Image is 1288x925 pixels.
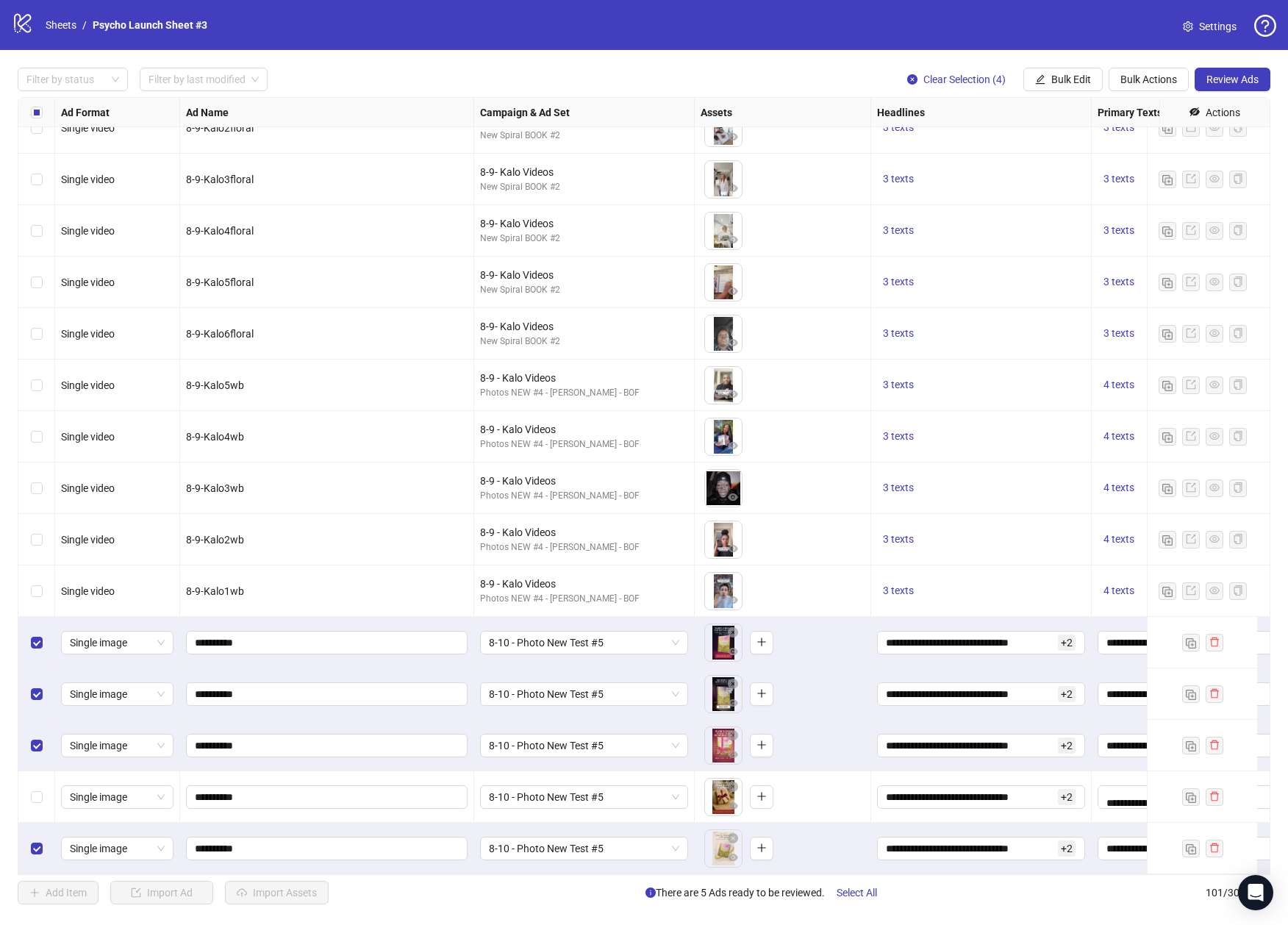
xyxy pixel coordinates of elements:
[724,624,742,642] button: Delete
[1098,682,1232,706] div: Edit values
[18,771,55,823] div: Select row 100
[1058,737,1076,754] span: + 2
[756,637,767,647] span: plus
[18,617,55,668] div: Select row 97
[1098,631,1232,654] div: Edit values
[728,801,738,811] span: eye
[756,740,767,750] span: plus
[837,887,877,899] span: Select All
[1098,479,1140,497] button: 4 texts
[705,418,742,455] img: Asset 1
[1098,376,1140,394] button: 4 texts
[701,104,732,121] strong: Assets
[728,749,738,760] span: eye
[1098,119,1140,137] button: 3 texts
[1098,222,1140,240] button: 3 texts
[877,104,925,121] strong: Headlines
[724,129,742,146] button: Preview
[1098,837,1232,860] div: Edit values
[1189,107,1200,117] span: eye-invisible
[61,431,115,443] span: Single video
[43,17,79,33] a: Sheets
[480,335,688,349] div: New Spiral BOOK #2
[705,161,742,198] img: Asset 1
[1186,431,1196,441] span: export
[1182,634,1200,651] button: Duplicate
[1098,171,1140,188] button: 3 texts
[61,585,115,597] span: Single video
[489,735,679,757] span: 8-10 - Photo New Test #5
[877,222,920,240] button: 3 texts
[705,676,742,712] div: Asset 1
[186,276,254,288] span: 8-9-Kalo5floral
[1183,21,1193,32] span: setting
[728,698,738,708] span: eye
[877,837,1085,860] div: Edit values
[1103,327,1134,339] span: 3 texts
[18,102,55,154] div: Select row 87
[18,565,55,617] div: Select row 96
[705,830,742,867] img: Asset 1
[724,232,742,249] button: Preview
[1171,15,1248,38] a: Settings
[18,257,55,308] div: Select row 90
[1254,15,1276,37] span: question-circle
[1103,224,1134,236] span: 3 texts
[1186,225,1196,235] span: export
[480,370,688,386] div: 8-9 - Kalo Videos
[1103,430,1134,442] span: 4 texts
[186,585,244,597] span: 8-9-Kalo1wb
[176,98,179,126] div: Resize Ad Format column
[705,315,742,352] img: Asset 1
[1098,428,1140,446] button: 4 texts
[1209,225,1220,235] span: eye
[70,735,165,757] span: Single image
[728,627,738,637] span: close-circle
[728,730,738,740] span: close-circle
[883,430,914,442] span: 3 texts
[705,779,742,815] img: Asset 1
[1098,104,1162,121] strong: Primary Texts
[61,174,115,185] span: Single video
[1209,379,1220,390] span: eye
[186,534,244,546] span: 8-9-Kalo2wb
[877,325,920,343] button: 3 texts
[18,881,99,904] button: Add Item
[724,438,742,455] button: Preview
[61,482,115,494] span: Single video
[18,360,55,411] div: Select row 92
[724,798,742,815] button: Preview
[489,683,679,705] span: 8-10 - Photo New Test #5
[1035,74,1045,85] span: edit
[1159,325,1176,343] button: Duplicate
[61,328,115,340] span: Single video
[61,122,115,134] span: Single video
[480,318,688,335] div: 8-9- Kalo Videos
[1186,534,1196,544] span: export
[877,682,1085,706] div: Edit values
[1182,840,1200,857] button: Duplicate
[1120,74,1177,85] span: Bulk Actions
[1199,18,1237,35] span: Settings
[1182,685,1200,703] button: Duplicate
[90,17,210,33] a: Psycho Launch Sheet #3
[705,110,742,146] img: Asset 1
[186,122,254,134] span: 8-9-Kalo2floral
[705,573,742,610] img: Asset 1
[724,727,742,745] button: Delete
[728,782,738,792] span: close-circle
[70,683,165,705] span: Single image
[705,727,742,764] img: Asset 1
[724,592,742,610] button: Preview
[724,489,742,507] button: Preview
[480,129,688,143] div: New Spiral BOOK #2
[18,463,55,514] div: Select row 94
[186,174,254,185] span: 8-9-Kalo3floral
[877,376,920,394] button: 3 texts
[480,421,688,438] div: 8-9 - Kalo Videos
[225,881,329,904] button: Import Assets
[1186,122,1196,132] span: export
[728,679,738,689] span: close-circle
[705,624,742,661] img: Asset 1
